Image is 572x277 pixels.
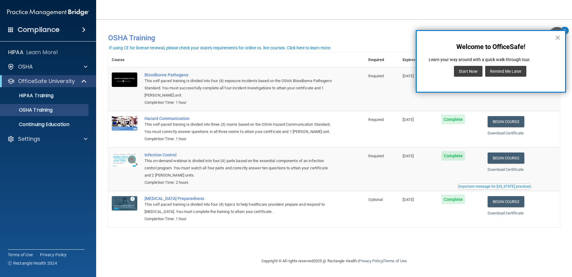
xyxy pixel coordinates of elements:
[458,183,531,189] button: Read this if you are a dental practitioner in the state of CA
[145,196,335,201] div: [MEDICAL_DATA] Preparedness
[18,78,75,85] p: OfficeSafe University
[4,107,53,113] p: OSHA Training
[488,116,524,127] a: Begin Course
[441,195,465,204] span: Complete
[488,152,524,164] a: Begin Course
[488,131,524,135] a: Download Certificate
[555,33,561,42] button: Close
[18,135,40,143] p: Settings
[108,45,332,51] button: If using CE for license renewal, please check your state's requirements for online vs. live cours...
[403,74,414,78] span: [DATE]
[403,154,414,158] span: [DATE]
[368,74,384,78] span: Required
[108,34,560,42] h4: OSHA Training
[441,115,465,124] span: Complete
[403,197,414,202] span: [DATE]
[145,116,335,121] div: Hazard Communication
[109,46,331,50] div: If using CE for license renewal, please check your state's requirements for online vs. live cours...
[359,259,382,263] a: Privacy Policy
[4,122,86,128] p: Continuing Education
[145,215,335,223] div: Completion Time: 1 hour
[8,49,23,56] p: HIPAA
[488,167,524,172] a: Download Certificate
[145,152,335,157] div: Infection Control
[368,197,383,202] span: Optional
[8,252,33,258] a: Terms of Use
[4,93,53,99] p: HIPAA Training
[488,211,524,215] a: Download Certificate
[224,251,444,271] div: Copyright © All rights reserved 2025 @ Rectangle Health | |
[485,66,526,77] button: Remind Me Later
[548,27,566,45] button: Open Resource Center, 2 new notifications
[145,135,335,143] div: Completion Time: 1 hour
[403,117,414,122] span: [DATE]
[8,260,57,266] span: Ⓒ Rectangle Health 2024
[454,66,482,77] button: Start Now
[429,43,553,51] p: Welcome to OfficeSafe!
[458,185,531,188] div: Important message for [US_STATE] practices
[429,57,553,63] p: Learn your way around with a quick walk-through tour.
[145,77,335,99] div: This self-paced training is divided into four (4) exposure incidents based on the OSHA Bloodborne...
[18,26,59,34] h4: Compliance
[145,157,335,179] div: This on-demand webinar is divided into four (4) parts based on the essential components of an inf...
[40,252,67,258] a: Privacy Policy
[384,259,407,263] a: Terms of Use
[365,53,399,67] th: Required
[368,117,384,122] span: Required
[399,53,438,67] th: Expires On
[108,53,141,67] th: Course
[145,201,335,215] div: This self-paced training is divided into four (4) topics to help healthcare providers prepare and...
[145,72,335,77] div: Bloodborne Pathogens
[145,99,335,106] div: Completion Time: 1 hour
[368,154,384,158] span: Required
[26,49,58,56] p: Learn More!
[145,179,335,186] div: Completion Time: 2 hours
[7,6,89,18] img: PMB logo
[18,63,33,70] p: OSHA
[441,151,465,161] span: Complete
[488,196,524,207] a: Begin Course
[145,121,335,135] div: This self-paced training is divided into three (3) rooms based on the OSHA Hazard Communication S...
